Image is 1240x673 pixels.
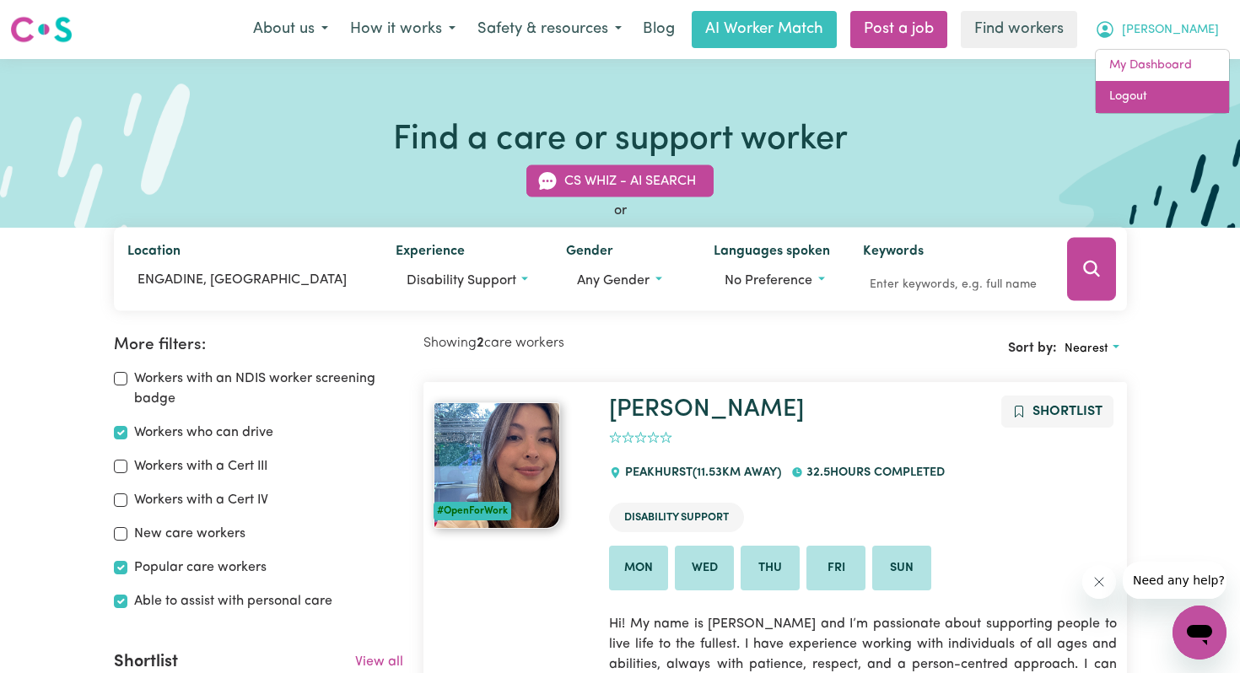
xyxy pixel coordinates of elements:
[423,336,775,352] h2: Showing care workers
[566,241,613,265] label: Gender
[477,336,484,350] b: 2
[1067,238,1116,301] button: Search
[725,274,812,288] span: No preference
[355,655,403,669] a: View all
[407,274,516,288] span: Disability support
[1096,81,1229,113] a: Logout
[127,265,369,295] input: Enter a suburb
[609,503,744,532] li: Disability Support
[791,450,955,496] div: 32.5 hours completed
[633,11,685,48] a: Blog
[1095,49,1230,114] div: My Account
[675,546,734,591] li: Available on Wed
[1173,606,1227,660] iframe: Button to launch messaging window
[806,546,865,591] li: Available on Fri
[714,265,835,297] button: Worker language preferences
[872,546,931,591] li: Available on Sun
[114,201,1127,221] div: or
[1084,12,1230,47] button: My Account
[114,652,178,672] h2: Shortlist
[434,402,560,529] img: View Pia's profile
[566,265,687,297] button: Worker gender preference
[127,241,181,265] label: Location
[577,274,650,288] span: Any gender
[434,502,511,520] div: #OpenForWork
[396,265,539,297] button: Worker experience options
[863,272,1044,298] input: Enter keywords, e.g. full name, interests
[609,450,790,496] div: PEAKHURST
[1057,336,1126,362] button: Sort search results
[609,397,804,422] a: [PERSON_NAME]
[134,369,404,409] label: Workers with an NDIS worker screening badge
[114,336,404,355] h2: More filters:
[1065,342,1108,355] span: Nearest
[693,466,781,479] span: ( 11.53 km away)
[1032,405,1103,418] span: Shortlist
[134,490,268,510] label: Workers with a Cert IV
[1008,342,1057,355] span: Sort by:
[1001,396,1113,428] button: Add to shortlist
[1123,562,1227,599] iframe: Message from company
[434,402,589,529] a: Pia#OpenForWork
[134,524,245,544] label: New care workers
[339,12,466,47] button: How it works
[393,120,848,160] h1: Find a care or support worker
[1096,50,1229,82] a: My Dashboard
[863,241,924,265] label: Keywords
[526,165,714,197] button: CS Whiz - AI Search
[850,11,947,48] a: Post a job
[242,12,339,47] button: About us
[741,546,800,591] li: Available on Thu
[466,12,633,47] button: Safety & resources
[609,428,672,448] div: add rating by typing an integer from 0 to 5 or pressing arrow keys
[609,546,668,591] li: Available on Mon
[134,423,273,443] label: Workers who can drive
[10,14,73,45] img: Careseekers logo
[396,241,465,265] label: Experience
[1082,565,1116,599] iframe: Close message
[961,11,1077,48] a: Find workers
[714,241,830,265] label: Languages spoken
[134,456,267,476] label: Workers with a Cert III
[134,557,267,578] label: Popular care workers
[692,11,837,48] a: AI Worker Match
[134,591,332,611] label: Able to assist with personal care
[10,10,73,49] a: Careseekers logo
[1122,21,1219,40] span: [PERSON_NAME]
